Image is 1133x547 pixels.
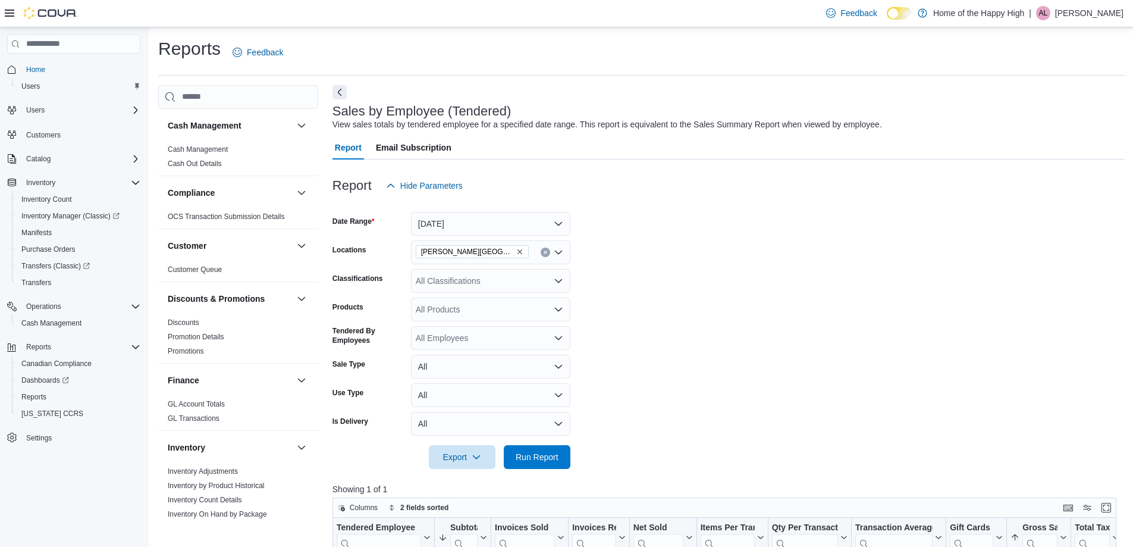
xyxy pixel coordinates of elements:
[26,178,55,187] span: Inventory
[572,523,616,534] div: Invoices Ref
[21,299,140,314] span: Operations
[21,318,81,328] span: Cash Management
[168,347,204,355] a: Promotions
[416,245,529,258] span: Estevan - Estevan Plaza - Fire & Flower
[158,262,318,282] div: Customer
[411,383,570,407] button: All
[17,226,140,240] span: Manifests
[168,467,238,476] a: Inventory Adjustments
[516,248,523,255] button: Remove Estevan - Estevan Plaza - Fire & Flower from selection in this group
[335,136,362,160] span: Report
[168,374,292,386] button: Finance
[168,120,241,132] h3: Cash Management
[168,212,285,221] span: OCS Transaction Submission Details
[168,414,219,423] span: GL Transactions
[168,293,265,305] h3: Discounts & Promotions
[12,208,145,224] a: Inventory Manager (Classic)
[21,152,140,166] span: Catalog
[17,390,51,404] a: Reports
[17,192,77,207] a: Inventory Count
[168,414,219,423] a: GL Transactions
[21,127,140,142] span: Customers
[17,407,88,421] a: [US_STATE] CCRS
[294,292,309,306] button: Discounts & Promotions
[1029,6,1031,20] p: |
[168,293,292,305] button: Discounts & Promotions
[17,209,140,223] span: Inventory Manager (Classic)
[21,62,50,77] a: Home
[504,445,570,469] button: Run Report
[21,340,56,354] button: Reports
[771,523,837,534] div: Qty Per Transaction
[168,240,206,252] h3: Customer
[294,239,309,253] button: Customer
[12,78,145,95] button: Users
[168,187,292,199] button: Compliance
[168,160,222,168] a: Cash Out Details
[158,142,318,176] div: Cash Management
[7,56,140,477] nav: Complex example
[12,405,145,422] button: [US_STATE] CCRS
[554,333,563,343] button: Open list of options
[26,105,45,115] span: Users
[421,246,514,258] span: [PERSON_NAME][GEOGRAPHIC_DATA] - Fire & Flower
[332,217,375,226] label: Date Range
[2,298,145,315] button: Operations
[21,152,55,166] button: Catalog
[294,186,309,200] button: Compliance
[26,302,61,311] span: Operations
[411,212,570,236] button: [DATE]
[332,245,366,255] label: Locations
[294,118,309,133] button: Cash Management
[21,431,57,445] a: Settings
[2,102,145,118] button: Users
[247,46,283,58] span: Feedback
[633,523,683,534] div: Net Sold
[411,355,570,379] button: All
[12,315,145,332] button: Cash Management
[17,316,86,330] a: Cash Management
[17,226,57,240] a: Manifests
[168,399,225,409] span: GL Account Totals
[1039,6,1048,20] span: AL
[26,65,45,74] span: Home
[1055,6,1123,20] p: [PERSON_NAME]
[168,120,292,132] button: Cash Management
[168,496,242,504] a: Inventory Count Details
[21,228,52,237] span: Manifests
[700,523,754,534] div: Items Per Transaction
[17,242,140,257] span: Purchase Orders
[17,259,95,273] a: Transfers (Classic)
[332,360,365,369] label: Sale Type
[17,373,74,387] a: Dashboards
[168,333,224,341] a: Promotion Details
[17,259,140,273] span: Transfers (Classic)
[21,195,72,204] span: Inventory Count
[228,40,288,64] a: Feedback
[411,412,570,436] button: All
[168,442,205,454] h3: Inventory
[516,451,558,463] span: Run Report
[933,6,1024,20] p: Home of the Happy High
[294,440,309,455] button: Inventory
[1080,501,1094,515] button: Display options
[12,191,145,208] button: Inventory Count
[2,61,145,78] button: Home
[332,104,511,118] h3: Sales by Employee (Tendered)
[168,481,265,490] span: Inventory by Product Historical
[17,209,124,223] a: Inventory Manager (Classic)
[1022,523,1057,534] div: Gross Sales
[12,274,145,291] button: Transfers
[21,359,92,368] span: Canadian Compliance
[12,241,145,258] button: Purchase Orders
[26,154,51,164] span: Catalog
[26,433,52,443] span: Settings
[21,211,120,221] span: Inventory Manager (Classic)
[332,118,882,131] div: View sales totals by tendered employee for a specified date range. This report is equivalent to t...
[12,224,145,241] button: Manifests
[21,278,51,287] span: Transfers
[400,503,448,512] span: 2 fields sorted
